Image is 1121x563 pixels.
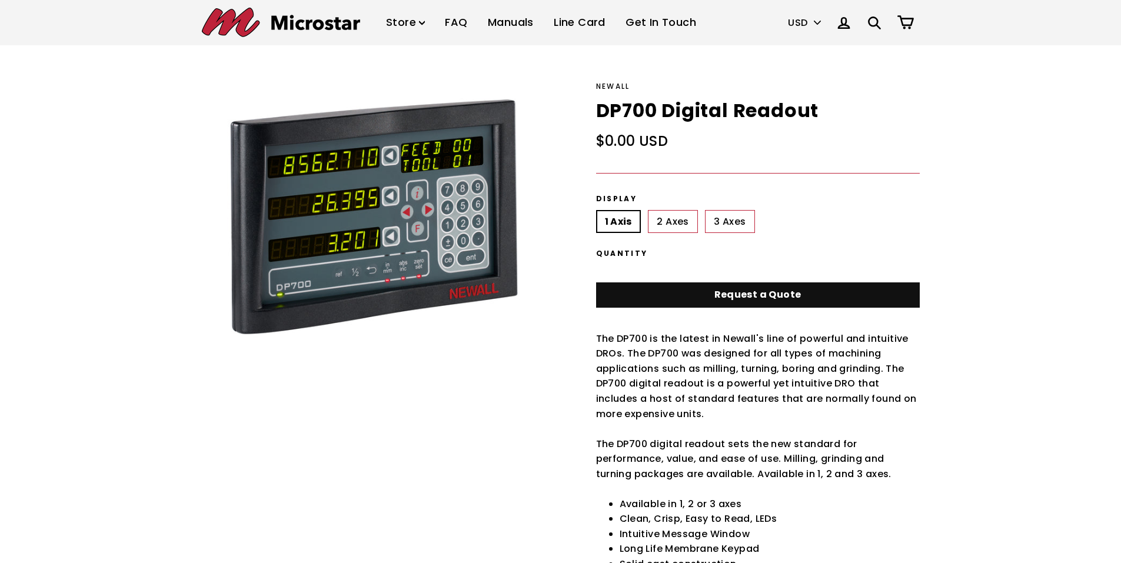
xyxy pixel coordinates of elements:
div: Newall [596,81,920,92]
label: 2 Axes [648,210,697,234]
li: Long Life Membrane Keypad [620,541,920,557]
a: Line Card [545,5,614,40]
a: FAQ [436,5,476,40]
a: Store [377,5,434,40]
ul: Primary [377,5,705,40]
a: Manuals [479,5,543,40]
p: The DP700 is the latest in Newall's line of powerful and intuitive DROs. The DP700 was designed f... [596,331,920,482]
a: Request a Quote [596,282,920,308]
label: Display [596,194,920,204]
label: 1 Axis [596,210,641,234]
img: Microstar Electronics [202,8,360,37]
h1: DP700 Digital Readout [596,98,920,124]
label: 3 Axes [705,210,754,234]
label: Quantity [596,249,920,259]
li: Clean, Crisp, Easy to Read, LEDs [620,511,920,527]
a: Get In Touch [617,5,705,40]
img: DP700 Digital Readout [210,81,543,354]
li: Intuitive Message Window [620,527,920,542]
span: $0.00 USD [596,131,668,151]
li: Available in 1, 2 or 3 axes [620,497,920,512]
